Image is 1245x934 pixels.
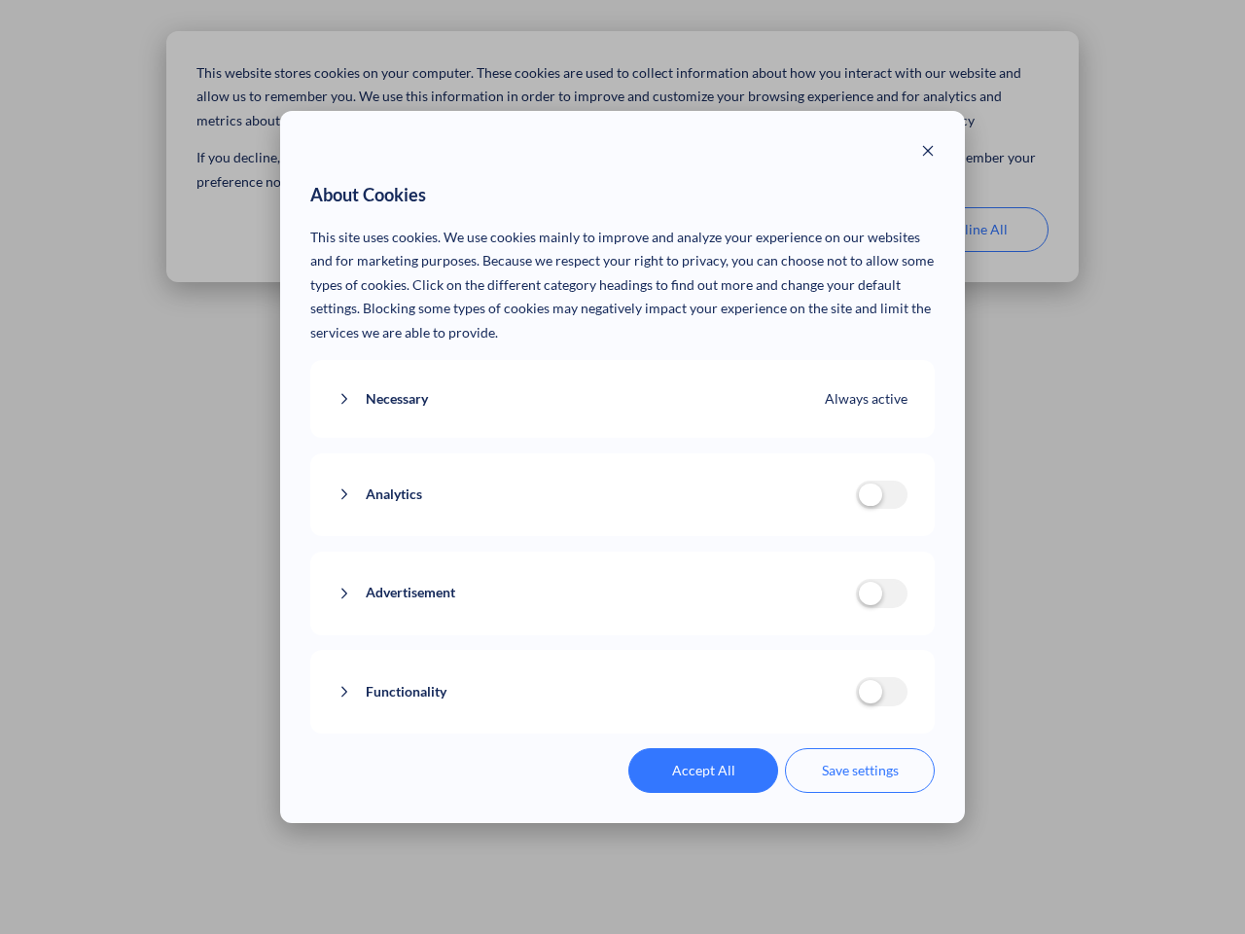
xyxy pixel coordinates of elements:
[338,680,856,704] button: Functionality
[921,141,935,165] button: Close modal
[310,180,426,211] span: About Cookies
[338,581,856,605] button: Advertisement
[825,387,907,412] span: Always active
[310,226,936,345] p: This site uses cookies. We use cookies mainly to improve and analyze your experience on our websi...
[785,748,935,793] button: Save settings
[366,581,455,605] span: Advertisement
[366,680,446,704] span: Functionality
[366,483,422,507] span: Analytics
[366,387,428,412] span: Necessary
[628,748,778,793] button: Accept All
[1148,841,1245,934] iframe: Chat Widget
[338,483,856,507] button: Analytics
[338,387,826,412] button: Necessary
